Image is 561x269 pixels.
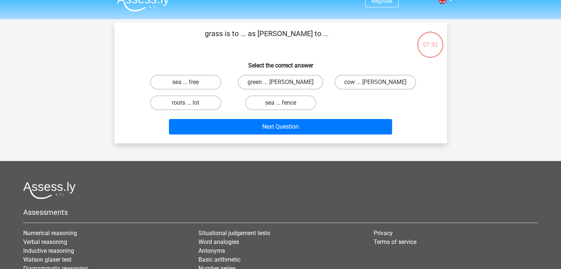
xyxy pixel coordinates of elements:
[169,119,392,134] button: Next Question
[150,75,221,90] label: sea ... free
[374,238,416,245] a: Terms of service
[416,31,444,49] div: 07:32
[126,28,408,50] p: grass is to ... as [PERSON_NAME] to ...
[335,75,416,90] label: cow ... [PERSON_NAME]
[245,95,316,110] label: sea ... fence
[374,230,393,237] a: Privacy
[23,208,538,217] h5: Assessments
[23,230,77,237] a: Numerical reasoning
[23,256,72,263] a: Watson glaser test
[198,238,239,245] a: Word analogies
[238,75,323,90] label: green ... [PERSON_NAME]
[198,247,225,254] a: Antonyms
[126,56,435,69] h6: Select the correct answer
[23,238,67,245] a: Verbal reasoning
[150,95,221,110] label: roots ... lot
[23,182,76,199] img: Assessly logo
[198,256,240,263] a: Basic arithmetic
[198,230,270,237] a: Situational judgement tests
[23,247,74,254] a: Inductive reasoning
